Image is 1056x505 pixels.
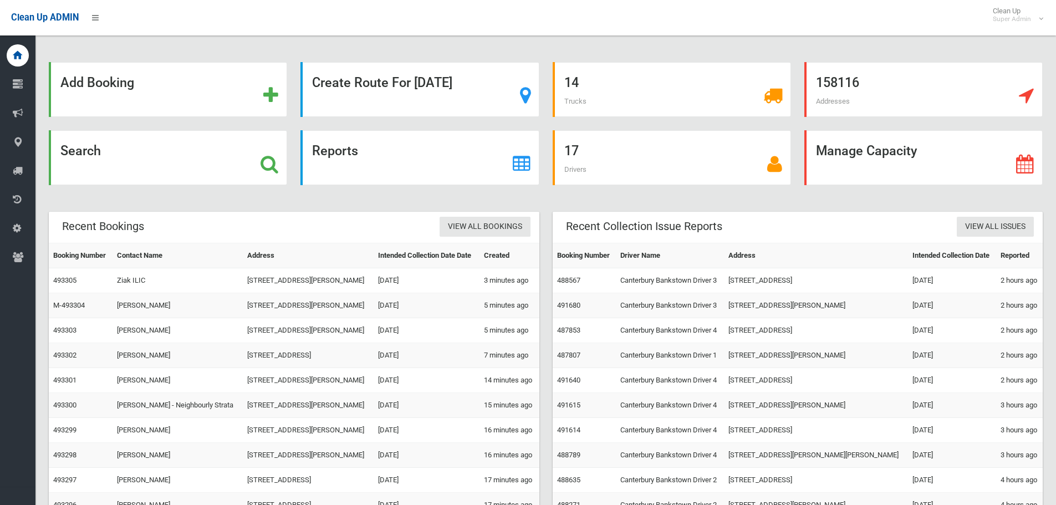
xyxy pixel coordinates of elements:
[724,243,908,268] th: Address
[374,393,479,418] td: [DATE]
[479,443,539,468] td: 16 minutes ago
[374,268,479,293] td: [DATE]
[908,293,996,318] td: [DATE]
[374,318,479,343] td: [DATE]
[993,15,1031,23] small: Super Admin
[553,130,791,185] a: 17 Drivers
[374,343,479,368] td: [DATE]
[49,130,287,185] a: Search
[113,368,243,393] td: [PERSON_NAME]
[557,401,580,409] a: 491615
[113,243,243,268] th: Contact Name
[53,301,85,309] a: M-493304
[908,368,996,393] td: [DATE]
[49,216,157,237] header: Recent Bookings
[440,217,530,237] a: View All Bookings
[374,418,479,443] td: [DATE]
[11,12,79,23] span: Clean Up ADMIN
[996,468,1043,493] td: 4 hours ago
[374,443,479,468] td: [DATE]
[616,393,724,418] td: Canterbury Bankstown Driver 4
[374,368,479,393] td: [DATE]
[243,243,374,268] th: Address
[479,268,539,293] td: 3 minutes ago
[113,418,243,443] td: [PERSON_NAME]
[908,418,996,443] td: [DATE]
[908,343,996,368] td: [DATE]
[479,343,539,368] td: 7 minutes ago
[996,443,1043,468] td: 3 hours ago
[557,376,580,384] a: 491640
[616,443,724,468] td: Canterbury Bankstown Driver 4
[996,343,1043,368] td: 2 hours ago
[479,293,539,318] td: 5 minutes ago
[243,393,374,418] td: [STREET_ADDRESS][PERSON_NAME]
[996,393,1043,418] td: 3 hours ago
[724,443,908,468] td: [STREET_ADDRESS][PERSON_NAME][PERSON_NAME]
[479,243,539,268] th: Created
[724,343,908,368] td: [STREET_ADDRESS][PERSON_NAME]
[243,368,374,393] td: [STREET_ADDRESS][PERSON_NAME]
[113,268,243,293] td: Ziak ILIC
[616,318,724,343] td: Canterbury Bankstown Driver 4
[616,343,724,368] td: Canterbury Bankstown Driver 1
[564,75,579,90] strong: 14
[908,468,996,493] td: [DATE]
[553,216,736,237] header: Recent Collection Issue Reports
[53,451,76,459] a: 493298
[804,130,1043,185] a: Manage Capacity
[616,268,724,293] td: Canterbury Bankstown Driver 3
[53,476,76,484] a: 493297
[996,318,1043,343] td: 2 hours ago
[987,7,1042,23] span: Clean Up
[479,368,539,393] td: 14 minutes ago
[557,476,580,484] a: 488635
[113,318,243,343] td: [PERSON_NAME]
[816,75,859,90] strong: 158116
[243,268,374,293] td: [STREET_ADDRESS][PERSON_NAME]
[616,418,724,443] td: Canterbury Bankstown Driver 4
[553,62,791,117] a: 14 Trucks
[616,243,724,268] th: Driver Name
[479,318,539,343] td: 5 minutes ago
[243,343,374,368] td: [STREET_ADDRESS]
[908,393,996,418] td: [DATE]
[113,293,243,318] td: [PERSON_NAME]
[53,276,76,284] a: 493305
[908,443,996,468] td: [DATE]
[557,276,580,284] a: 488567
[564,143,579,159] strong: 17
[49,243,113,268] th: Booking Number
[300,62,539,117] a: Create Route For [DATE]
[53,401,76,409] a: 493300
[53,426,76,434] a: 493299
[564,165,586,174] span: Drivers
[724,393,908,418] td: [STREET_ADDRESS][PERSON_NAME]
[816,143,917,159] strong: Manage Capacity
[957,217,1034,237] a: View All Issues
[557,301,580,309] a: 491680
[557,351,580,359] a: 487807
[374,468,479,493] td: [DATE]
[996,293,1043,318] td: 2 hours ago
[616,468,724,493] td: Canterbury Bankstown Driver 2
[49,62,287,117] a: Add Booking
[557,326,580,334] a: 487853
[996,243,1043,268] th: Reported
[479,393,539,418] td: 15 minutes ago
[553,243,616,268] th: Booking Number
[243,468,374,493] td: [STREET_ADDRESS]
[616,293,724,318] td: Canterbury Bankstown Driver 3
[113,443,243,468] td: [PERSON_NAME]
[816,97,850,105] span: Addresses
[312,75,452,90] strong: Create Route For [DATE]
[908,243,996,268] th: Intended Collection Date
[243,318,374,343] td: [STREET_ADDRESS][PERSON_NAME]
[243,418,374,443] td: [STREET_ADDRESS][PERSON_NAME]
[113,343,243,368] td: [PERSON_NAME]
[996,418,1043,443] td: 3 hours ago
[312,143,358,159] strong: Reports
[908,318,996,343] td: [DATE]
[724,318,908,343] td: [STREET_ADDRESS]
[996,368,1043,393] td: 2 hours ago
